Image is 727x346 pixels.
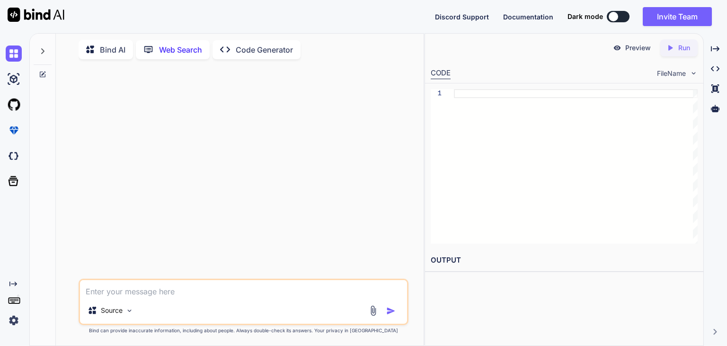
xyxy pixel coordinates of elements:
[236,44,293,55] p: Code Generator
[6,46,22,62] img: chat
[425,249,703,272] h2: OUTPUT
[6,122,22,138] img: premium
[657,69,686,78] span: FileName
[643,7,712,26] button: Invite Team
[8,8,64,22] img: Bind AI
[613,44,621,52] img: preview
[6,97,22,113] img: githubLight
[690,69,698,77] img: chevron down
[503,13,553,21] span: Documentation
[100,44,125,55] p: Bind AI
[386,306,396,316] img: icon
[79,327,408,334] p: Bind can provide inaccurate information, including about people. Always double-check its answers....
[125,307,133,315] img: Pick Models
[431,68,451,79] div: CODE
[435,12,489,22] button: Discord Support
[6,312,22,328] img: settings
[368,305,379,316] img: attachment
[678,43,690,53] p: Run
[431,89,442,98] div: 1
[625,43,651,53] p: Preview
[159,44,202,55] p: Web Search
[435,13,489,21] span: Discord Support
[101,306,123,315] p: Source
[567,12,603,21] span: Dark mode
[6,148,22,164] img: darkCloudIdeIcon
[503,12,553,22] button: Documentation
[6,71,22,87] img: ai-studio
